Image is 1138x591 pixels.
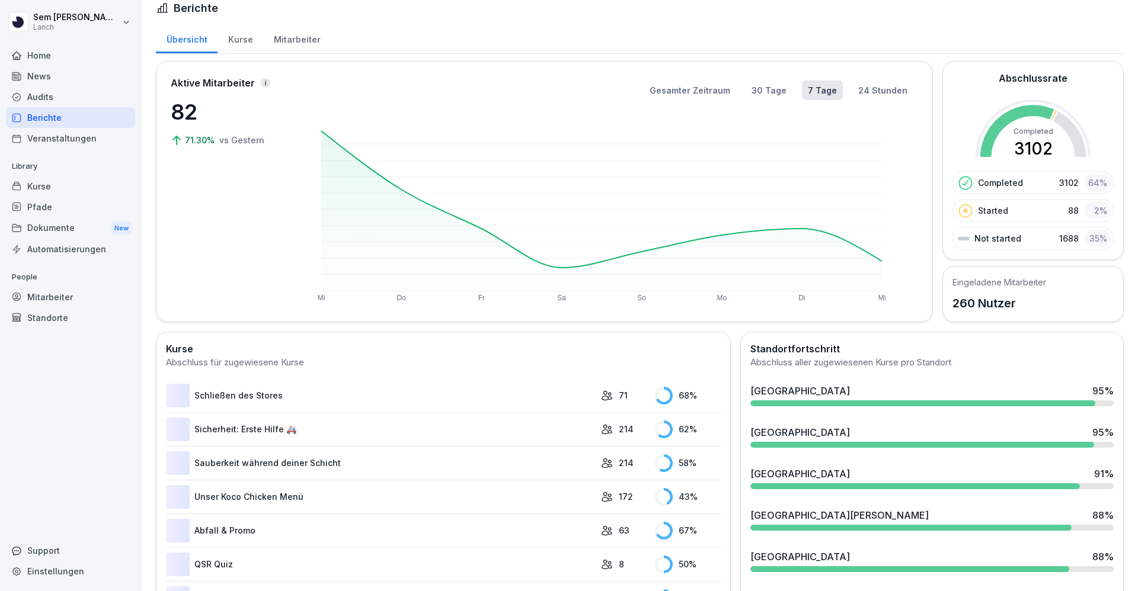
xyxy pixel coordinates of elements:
div: [GEOGRAPHIC_DATA] [750,467,850,481]
a: Audits [6,86,135,107]
button: 24 Stunden [852,81,913,100]
p: People [6,268,135,287]
div: Dokumente [6,217,135,239]
p: 82 [171,96,289,128]
a: Übersicht [156,23,218,53]
a: Pfade [6,197,135,217]
h2: Kurse [166,342,721,356]
a: News [6,66,135,86]
div: 88 % [1092,508,1114,522]
text: Sa [557,294,566,302]
h2: Standortfortschritt [750,342,1114,356]
p: 172 [619,490,633,503]
p: 88 [1068,204,1079,217]
text: Mo [717,294,727,302]
p: 63 [619,524,629,537]
div: 50 % [655,555,721,573]
div: [GEOGRAPHIC_DATA] [750,550,850,564]
p: Lanch [33,23,120,31]
p: Sem [PERSON_NAME] [33,12,120,23]
button: 30 Tage [746,81,792,100]
p: 71 [619,389,628,402]
div: 68 % [655,387,721,404]
a: Mitarbeiter [6,287,135,307]
div: [GEOGRAPHIC_DATA][PERSON_NAME] [750,508,929,522]
div: 88 % [1092,550,1114,564]
div: [GEOGRAPHIC_DATA] [750,425,850,439]
a: [GEOGRAPHIC_DATA]95% [746,420,1118,452]
a: Schließen des Stores [166,384,595,407]
a: Home [6,45,135,66]
div: 2 % [1085,202,1111,219]
text: Fr [478,294,485,302]
text: Mi [318,294,325,302]
p: 214 [619,457,634,469]
a: [GEOGRAPHIC_DATA]88% [746,545,1118,577]
button: Gesamter Zeitraum [644,81,736,100]
h5: Eingeladene Mitarbeiter [952,276,1046,288]
a: Abfall & Promo [166,519,595,542]
p: Aktive Mitarbeiter [171,76,255,90]
a: Kurse [218,23,263,53]
a: QSR Quiz [166,553,595,576]
a: Sauberkeit während deiner Schicht [166,451,595,475]
p: Library [6,157,135,176]
a: [GEOGRAPHIC_DATA]91% [746,462,1118,494]
div: 67 % [655,522,721,539]
p: 71.30% [185,134,217,146]
p: vs Gestern [219,134,264,146]
a: Einstellungen [6,561,135,582]
p: Not started [974,232,1021,245]
div: 64 % [1085,174,1111,191]
div: 91 % [1094,467,1114,481]
p: 8 [619,558,624,570]
a: Veranstaltungen [6,128,135,149]
a: [GEOGRAPHIC_DATA][PERSON_NAME]88% [746,503,1118,535]
div: 62 % [655,420,721,438]
a: [GEOGRAPHIC_DATA]95% [746,379,1118,411]
div: Abschluss aller zugewiesenen Kurse pro Standort [750,356,1114,370]
text: Di [798,294,805,302]
a: Sicherheit: Erste Hilfe 🚑 [166,417,595,441]
a: DokumenteNew [6,217,135,239]
a: Berichte [6,107,135,128]
p: 3102 [1059,176,1079,189]
div: 35 % [1085,230,1111,247]
p: 1688 [1059,232,1079,245]
div: [GEOGRAPHIC_DATA] [750,384,850,398]
p: 260 Nutzer [952,294,1046,312]
a: Automatisierungen [6,239,135,259]
p: 214 [619,423,634,435]
div: New [111,221,132,235]
div: Abschluss für zugewiesene Kurse [166,356,721,370]
a: Kurse [6,176,135,197]
div: Support [6,540,135,561]
text: So [637,294,646,302]
h2: Abschlussrate [999,71,1067,85]
button: 7 Tage [802,81,843,100]
text: Do [397,294,406,302]
div: 43 % [655,488,721,506]
div: 95 % [1092,425,1114,439]
p: Started [978,204,1008,217]
a: Standorte [6,307,135,328]
a: Mitarbeiter [263,23,331,53]
div: 95 % [1092,384,1114,398]
a: Unser Koco Chicken Menü [166,485,595,509]
p: Completed [978,176,1023,189]
div: 58 % [655,454,721,472]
